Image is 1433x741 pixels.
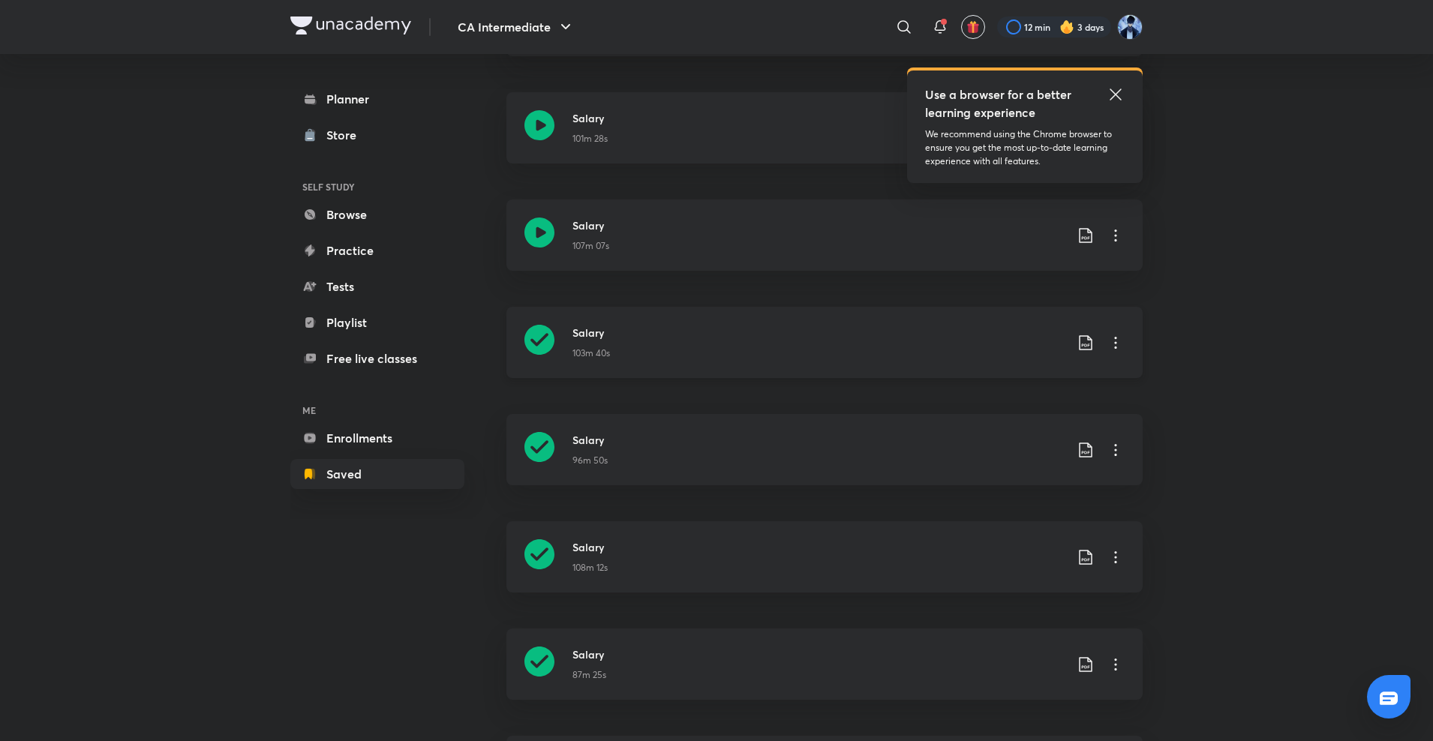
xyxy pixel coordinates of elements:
[290,84,464,114] a: Planner
[506,92,1143,181] a: Salary101m 28s
[506,414,1143,503] a: Salary96m 50s
[572,110,1065,126] h3: Salary
[1117,14,1143,40] img: Imran Hingora
[290,397,464,423] h6: ME
[506,307,1143,396] a: Salary103m 40s
[572,217,1065,233] h3: Salary
[290,235,464,265] a: Practice
[1059,19,1074,34] img: streak
[290,459,464,489] a: Saved
[572,132,608,145] p: 101m 28s
[961,15,985,39] button: avatar
[290,120,464,150] a: Store
[449,12,584,42] button: CA Intermediate
[572,239,609,253] p: 107m 07s
[572,539,1065,555] h3: Salary
[925,85,1074,121] h5: Use a browser for a better learning experience
[290,16,411,34] img: Company Logo
[326,126,365,144] div: Store
[506,628,1143,718] a: Salary87m 25s
[506,521,1143,610] a: Salary108m 12s
[572,454,608,467] p: 96m 50s
[290,343,464,373] a: Free live classes
[290,423,464,453] a: Enrollments
[572,668,606,682] p: 87m 25s
[506,199,1143,289] a: Salary107m 07s
[572,432,1065,448] h3: Salary
[572,561,608,574] p: 108m 12s
[572,646,1065,662] h3: Salary
[290,16,411,38] a: Company Logo
[290,271,464,301] a: Tests
[966,20,980,34] img: avatar
[290,199,464,229] a: Browse
[925,127,1125,168] p: We recommend using the Chrome browser to ensure you get the most up-to-date learning experience w...
[290,307,464,337] a: Playlist
[572,325,1065,340] h3: Salary
[572,346,610,360] p: 103m 40s
[290,174,464,199] h6: SELF STUDY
